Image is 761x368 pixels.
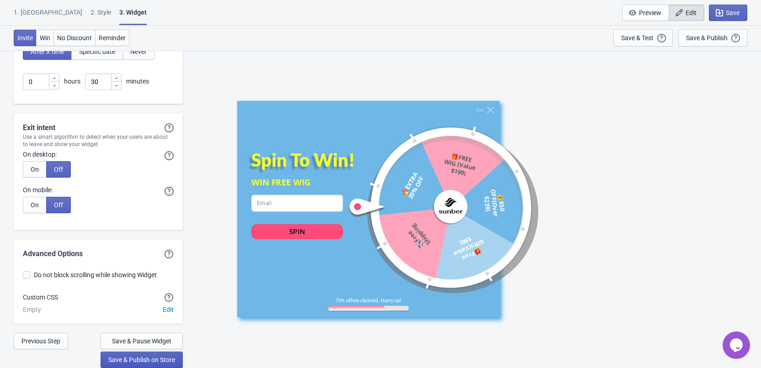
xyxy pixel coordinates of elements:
[101,333,183,349] button: Save & Pause Widget
[251,195,343,211] input: Email
[53,30,96,46] button: No Discount
[163,306,174,313] span: Edit
[54,166,63,173] span: Off
[686,9,697,16] span: Edit
[95,30,129,46] button: Reminder
[101,352,183,368] button: Save & Publish on Store
[31,166,39,173] span: On
[613,29,673,47] button: Save & Test
[723,331,752,359] iframe: chat widget
[122,43,154,60] button: Never
[621,34,654,42] div: Save & Test
[21,337,60,345] span: Previous Step
[14,122,183,133] div: Exit intent
[23,161,47,178] button: On
[23,248,83,259] div: Advanced Options
[328,297,409,303] div: 70% offers claimed. Hurry up!
[23,150,57,159] label: On desktop:
[14,30,37,46] button: Invite
[46,197,71,213] button: Off
[251,149,361,170] div: Spin To Win!
[108,356,175,363] span: Save & Publish on Store
[71,43,123,60] button: Specific date
[17,34,33,42] span: Invite
[64,78,80,85] span: hours
[23,197,47,213] button: On
[112,337,171,345] span: Save & Pause Widget
[14,133,183,148] div: Use a smart algorithm to detect when your users are about to leave and show your widget.
[57,34,92,42] span: No Discount
[14,333,68,349] button: Previous Step
[639,9,661,16] span: Preview
[23,306,41,314] div: Empty
[669,5,704,21] button: Edit
[99,34,126,42] span: Reminder
[34,270,157,279] span: Do not block scrolling while showing Widget
[159,301,177,318] button: Edit
[709,5,747,21] button: Save
[31,48,64,55] span: After X time
[90,8,111,24] div: 2 . Style
[119,8,147,25] div: 3. Widget
[686,34,728,42] div: Save & Publish
[36,30,54,46] button: Win
[23,293,58,302] div: Custom CSS
[79,48,115,55] span: Specific date
[726,9,740,16] span: Save
[289,226,304,236] div: SPIN
[678,29,747,47] button: Save & Publish
[251,176,343,188] div: WIN FREE WIG
[622,5,669,21] button: Preview
[130,48,147,55] span: Never
[23,185,53,195] label: On mobile:
[14,8,82,24] div: 1. [GEOGRAPHIC_DATA]
[126,78,149,85] span: minutes
[46,161,71,178] button: Off
[54,201,63,209] span: Off
[31,201,39,209] span: On
[23,43,72,60] button: After X time
[476,108,483,112] div: Quit
[40,34,50,42] span: Win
